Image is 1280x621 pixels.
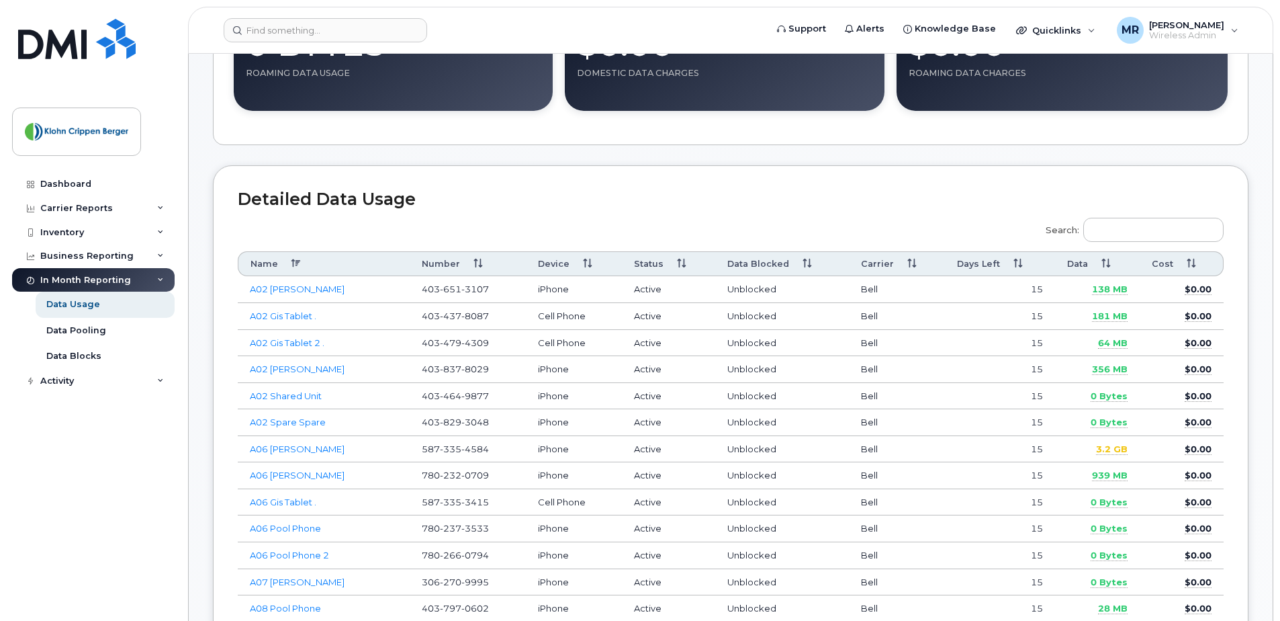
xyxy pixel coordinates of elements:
div: Muhammad Raza [1107,17,1248,44]
span: 266 [440,550,461,561]
span: 829 [440,417,461,427]
span: 237 [440,523,461,534]
span: 437 [440,310,461,321]
td: Active [622,330,716,357]
span: 8087 [461,310,489,321]
span: 651 [440,284,461,294]
a: A02 Gis Tablet 2 . [250,337,324,348]
td: Cell Phone [526,303,622,330]
span: 181 MB [1092,310,1128,322]
div: Roaming Data Usage [246,68,541,79]
td: Bell [849,489,945,516]
span: 403 [422,337,489,348]
span: 403 [422,603,489,614]
td: 15 [945,276,1055,303]
td: Unblocked [715,409,848,436]
td: Active [622,303,716,330]
div: Domestic Data Charges [577,68,872,79]
span: 780 [422,470,489,481]
td: Bell [849,515,945,542]
span: 9995 [461,577,489,587]
td: 15 [945,303,1055,330]
label: Search: [1037,209,1224,247]
span: [PERSON_NAME] [1149,19,1224,30]
td: 15 [945,409,1055,436]
td: 15 [945,489,1055,516]
span: 0709 [461,470,489,481]
span: 64 MB [1098,337,1128,349]
a: A08 Pool Phone [250,603,321,614]
span: Alerts [856,22,884,36]
td: 15 [945,515,1055,542]
td: Active [622,356,716,383]
span: 138 MB [1092,284,1128,295]
td: Bell [849,409,945,436]
span: 0602 [461,603,489,614]
span: MR [1122,22,1139,38]
td: Unblocked [715,276,848,303]
a: A06 Pool Phone 2 [250,550,329,561]
span: 232 [440,470,461,481]
td: Active [622,383,716,410]
td: iPhone [526,356,622,383]
span: 0 Bytes [1091,497,1128,508]
span: $0.00 [1185,497,1212,508]
span: 356 MB [1092,364,1128,375]
span: 587 [422,444,489,454]
a: Knowledge Base [894,15,1005,42]
a: Alerts [835,15,894,42]
span: Support [788,22,826,36]
span: 3107 [461,284,489,294]
span: 0 Bytes [1091,523,1128,534]
span: 3415 [461,497,489,507]
th: Data: activate to sort column ascending [1055,251,1140,276]
th: Number: activate to sort column ascending [410,251,526,276]
td: Bell [849,356,945,383]
td: Bell [849,383,945,410]
td: Active [622,542,716,569]
span: 3048 [461,417,489,427]
span: $0.00 [1185,470,1212,481]
td: Active [622,489,716,516]
td: iPhone [526,276,622,303]
td: iPhone [526,569,622,596]
span: 403 [422,417,489,427]
span: $0.00 [1185,337,1212,349]
td: 15 [945,436,1055,463]
span: 797 [440,603,461,614]
a: A06 [PERSON_NAME] [250,444,345,454]
span: 403 [422,364,489,374]
span: $0.00 [1185,603,1212,614]
td: iPhone [526,542,622,569]
span: $0.00 [1185,390,1212,402]
input: Search: [1083,218,1224,242]
span: $0.00 [1185,550,1212,561]
a: A02 [PERSON_NAME] [250,364,345,374]
td: Active [622,462,716,489]
span: 0 Bytes [1091,417,1128,428]
a: A06 Gis Tablet . [250,497,316,507]
td: Bell [849,436,945,463]
td: Unblocked [715,515,848,542]
span: 587 [422,497,489,507]
a: A02 Gis Tablet . [250,310,316,321]
span: $0.00 [1185,577,1212,588]
td: Unblocked [715,489,848,516]
span: $0.00 [1185,523,1212,534]
td: Bell [849,542,945,569]
span: 3533 [461,523,489,534]
th: Status: activate to sort column ascending [622,251,716,276]
td: Bell [849,569,945,596]
td: Active [622,436,716,463]
th: Carrier: activate to sort column ascending [849,251,945,276]
span: 0794 [461,550,489,561]
th: Cost: activate to sort column ascending [1140,251,1224,276]
span: 9877 [461,390,489,401]
td: 15 [945,356,1055,383]
td: Unblocked [715,383,848,410]
span: 4584 [461,444,489,454]
th: Name: activate to sort column descending [238,251,410,276]
td: 15 [945,542,1055,569]
a: A07 [PERSON_NAME] [250,577,345,587]
input: Find something... [224,18,427,42]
